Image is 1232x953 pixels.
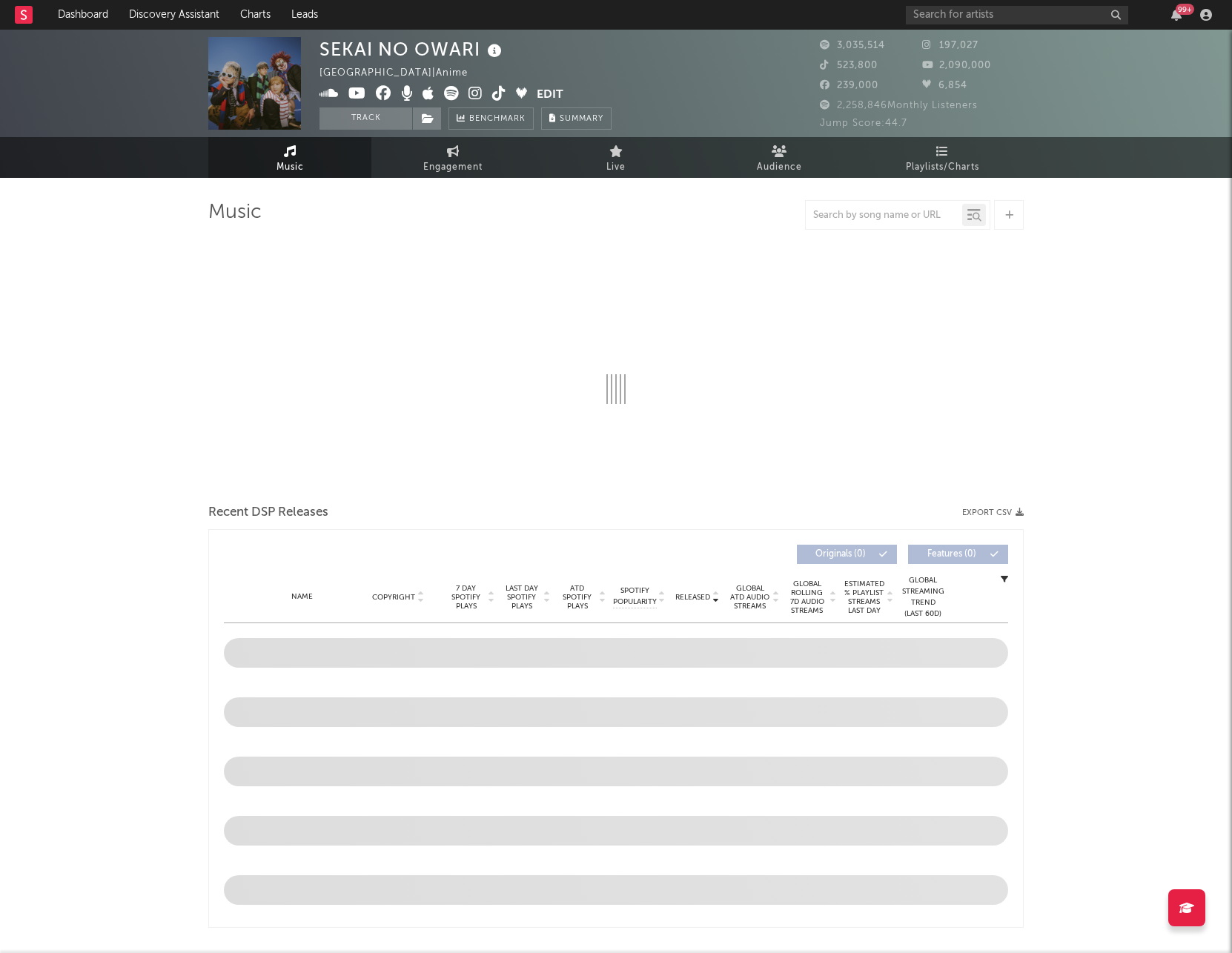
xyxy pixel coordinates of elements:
div: [GEOGRAPHIC_DATA] | Anime [319,64,485,82]
span: ATD Spotify Plays [557,584,597,611]
span: Estimated % Playlist Streams Last Day [844,580,884,615]
span: 6,854 [922,81,967,90]
div: Name [254,591,351,602]
button: Features(0) [908,545,1008,564]
span: Global Rolling 7D Audio Streams [786,580,827,615]
span: Live [606,159,626,176]
span: Benchmark [469,110,526,128]
div: Global Streaming Trend (Last 60D) [901,575,945,620]
button: 99+ [1171,9,1182,21]
a: Audience [698,137,861,178]
div: 99 + [1176,4,1194,15]
span: Summary [560,115,603,123]
input: Search by song name or URL [806,210,962,222]
span: Features ( 0 ) [918,550,986,559]
a: Engagement [371,137,534,178]
button: Edit [537,86,563,104]
span: 239,000 [820,81,878,90]
button: Track [319,107,412,130]
span: 197,027 [922,41,978,50]
span: 7 Day Spotify Plays [446,584,486,611]
span: 3,035,514 [820,41,885,50]
input: Search for artists [906,6,1128,24]
span: Spotify Popularity [613,585,657,608]
span: Recent DSP Releases [208,504,328,522]
span: 2,258,846 Monthly Listeners [820,101,978,110]
a: Live [534,137,698,178]
span: Copyright [372,593,415,602]
span: Playlists/Charts [906,159,979,176]
span: Engagement [423,159,483,176]
button: Summary [541,107,612,130]
span: 2,090,000 [922,61,991,70]
span: Originals ( 0 ) [807,550,875,559]
button: Originals(0) [797,545,897,564]
span: 523,800 [820,61,878,70]
button: Export CSV [962,508,1024,517]
span: Last Day Spotify Plays [502,584,541,611]
a: Benchmark [448,107,534,130]
div: SEKAI NO OWARI [319,37,506,62]
span: Music [276,159,304,176]
span: Released [675,593,710,602]
a: Music [208,137,371,178]
a: Playlists/Charts [861,137,1024,178]
span: Global ATD Audio Streams [729,584,770,611]
span: Jump Score: 44.7 [820,119,907,128]
span: Audience [757,159,802,176]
